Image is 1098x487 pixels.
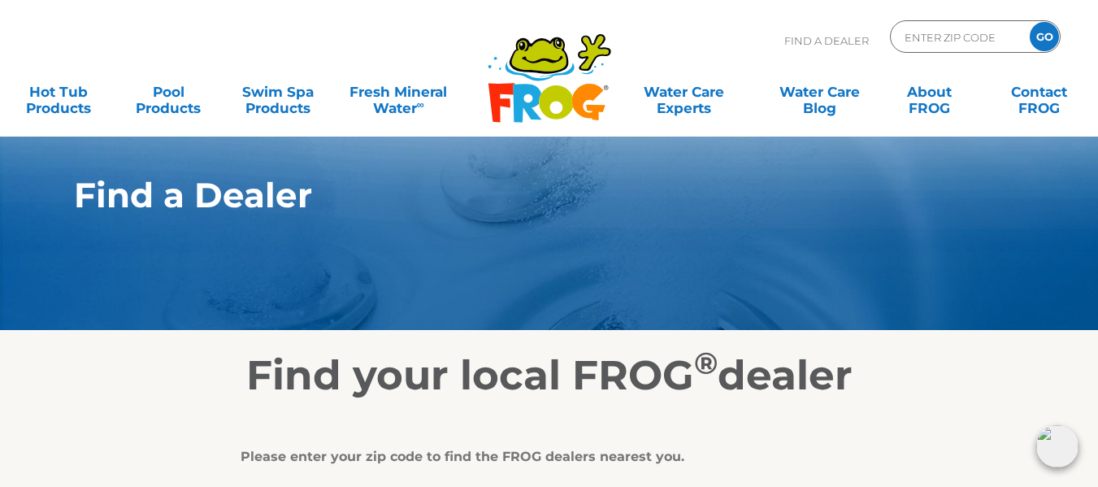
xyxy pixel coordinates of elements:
a: AboutFROG [887,76,972,108]
input: Zip Code Form [903,25,1013,49]
a: Hot TubProducts [16,76,102,108]
sup: ∞ [417,98,424,111]
a: Water CareExperts [614,76,753,108]
h1: Find a Dealer [74,176,949,215]
a: Water CareBlog [777,76,862,108]
img: openIcon [1036,425,1078,467]
div: Please enter your zip code to find the FROG dealers nearest you. [241,449,846,465]
a: PoolProducts [126,76,211,108]
a: Swim SpaProducts [236,76,321,108]
h2: Find your local FROG dealer [50,351,1049,400]
a: Fresh MineralWater∞ [345,76,452,108]
p: Find A Dealer [784,20,869,61]
a: ContactFROG [996,76,1082,108]
sup: ® [694,345,718,381]
input: GO [1030,22,1059,51]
